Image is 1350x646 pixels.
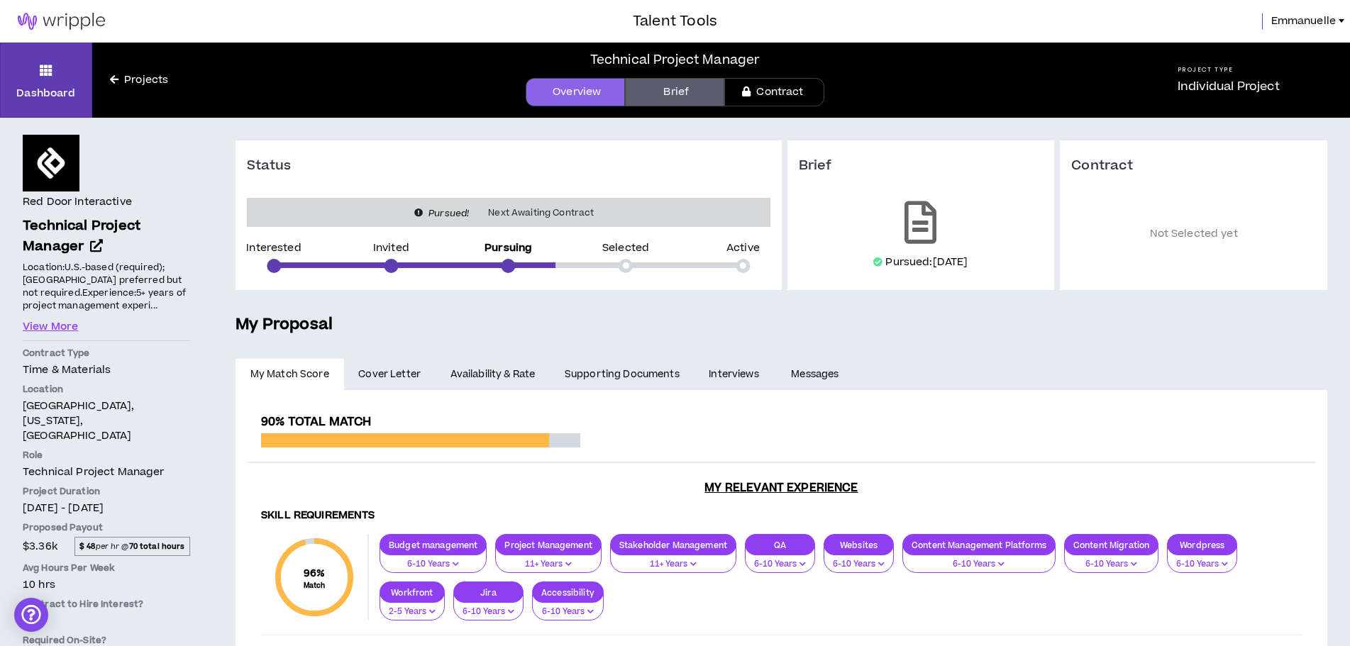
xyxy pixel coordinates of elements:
div: Open Intercom Messenger [14,598,48,632]
p: Contract Type [23,347,190,360]
button: 6-10 Years [1167,546,1237,573]
p: Wordpress [1168,540,1236,550]
p: Time & Materials [23,362,190,377]
a: My Match Score [236,359,344,390]
p: Workfront [380,587,444,598]
button: 6-10 Years [745,546,815,573]
button: 2-5 Years [380,594,445,620]
button: 6-10 Years [902,546,1056,573]
p: 6-10 Years [389,558,477,571]
p: Content Migration [1065,540,1158,550]
h5: Project Type [1178,65,1280,74]
div: Technical Project Manager [590,50,760,69]
span: 96 % [304,566,326,581]
a: Interviews [695,359,777,390]
h3: Contract [1071,157,1316,174]
h3: My Relevant Experience [247,481,1316,495]
p: 6-10 Years [833,558,885,571]
p: Avg Hours Per Week [23,562,190,574]
button: View More [23,319,78,335]
p: Active [726,243,760,253]
p: [DATE] - [DATE] [23,501,190,516]
p: 6-10 Years [541,606,594,618]
p: Websites [824,540,893,550]
button: 11+ Years [610,546,736,573]
p: Project Management [496,540,601,550]
p: Individual Project [1178,78,1280,95]
span: Next Awaiting Contract [480,206,602,220]
i: Pursued! [428,207,469,220]
span: Technical Project Manager [23,464,165,479]
p: Contract to Hire Interest? [23,598,190,611]
button: 6-10 Years [532,594,604,620]
p: 6-10 Years [1073,558,1149,571]
a: Projects [92,72,186,88]
p: Budget management [380,540,486,550]
span: Cover Letter [358,367,421,382]
p: [GEOGRAPHIC_DATA], [US_STATE], [GEOGRAPHIC_DATA] [23,399,190,443]
h5: My Proposal [236,313,1327,337]
a: Overview [526,78,625,106]
p: Pursuing [485,243,532,253]
p: 6-10 Years [463,606,514,618]
a: Contract [724,78,824,106]
a: Supporting Documents [550,359,694,390]
span: Emmanuelle [1271,13,1336,29]
h4: Red Door Interactive [23,194,132,210]
p: Interested [246,243,301,253]
p: 11+ Years [619,558,727,571]
span: per hr @ [74,537,190,555]
p: Selected [602,243,649,253]
p: Not Selected yet [1071,196,1316,273]
p: 11+ Years [504,558,592,571]
p: QA [746,540,814,550]
h3: Status [247,157,314,174]
p: Content Management Platforms [903,540,1055,550]
p: 6-10 Years [754,558,806,571]
strong: 70 total hours [129,541,185,552]
p: Dashboard [16,86,75,101]
p: Accessibility [533,587,603,598]
h3: Talent Tools [633,11,717,32]
button: 11+ Years [495,546,602,573]
p: Proposed Payout [23,521,190,534]
span: 90% Total Match [261,413,371,430]
a: Availability & Rate [436,359,550,390]
p: Project Duration [23,485,190,498]
h4: Skill Requirements [261,509,1302,523]
strong: $ 48 [79,541,96,552]
a: Messages [777,359,857,390]
p: 10 hrs [23,577,190,592]
p: 2-5 Years [389,606,436,618]
button: 6-10 Years [1064,546,1158,573]
a: Technical Project Manager [23,216,190,257]
p: Pursued: [DATE] [885,255,968,269]
p: Jira [454,587,523,598]
span: $3.36k [23,537,57,556]
p: 6-10 Years [912,558,1046,571]
button: 6-10 Years [453,594,524,620]
p: Role [23,449,190,462]
p: 6-10 Years [1176,558,1228,571]
p: Invited [373,243,409,253]
span: Technical Project Manager [23,216,140,256]
p: Stakeholder Management [611,540,736,550]
a: Brief [625,78,724,106]
p: No [23,613,190,628]
p: Location [23,383,190,396]
small: Match [304,581,326,591]
button: 6-10 Years [380,546,487,573]
button: 6-10 Years [824,546,894,573]
h3: Brief [799,157,1044,174]
p: Location:U.S.-based (required); [GEOGRAPHIC_DATA] preferred but not required.Experience:5+ years ... [23,260,190,313]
